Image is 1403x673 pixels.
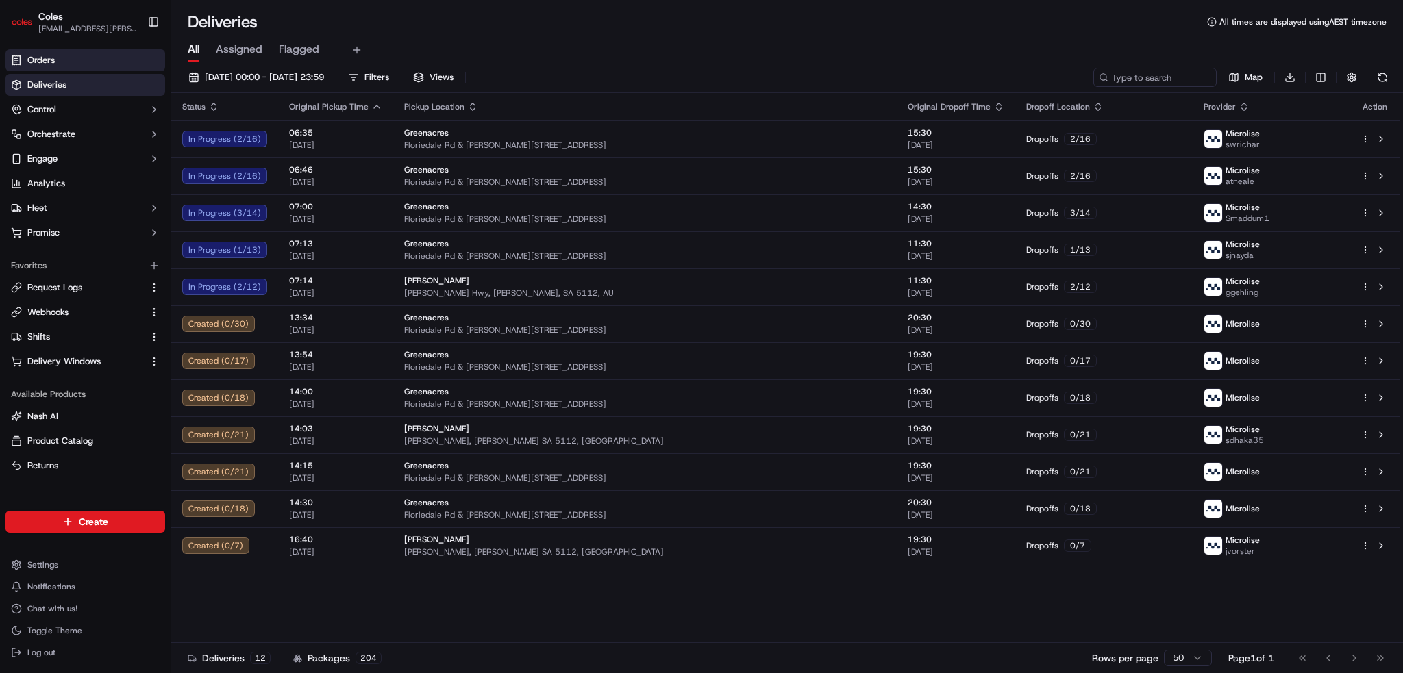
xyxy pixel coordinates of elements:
div: Action [1361,101,1389,112]
span: 19:30 [908,386,1004,397]
span: Create [79,515,108,529]
img: 1736555255976-a54dd68f-1ca7-489b-9aae-adbdc363a1c4 [14,131,38,155]
button: Engage [5,148,165,170]
span: [EMAIL_ADDRESS][PERSON_NAME][PERSON_NAME][DOMAIN_NAME] [38,23,136,34]
span: Greenacres [404,386,449,397]
span: [DATE] [289,398,382,409]
p: Rows per page [1092,651,1158,665]
span: Original Pickup Time [289,101,369,112]
span: [DATE] [908,177,1004,188]
span: Floriedale Rd & [PERSON_NAME][STREET_ADDRESS] [404,140,886,151]
span: Promise [27,227,60,239]
span: Microlise [1226,503,1260,514]
span: [DATE] [908,251,1004,262]
span: Dropoffs [1026,355,1058,366]
span: Dropoffs [1026,170,1058,181]
span: Floriedale Rd & [PERSON_NAME][STREET_ADDRESS] [404,398,886,409]
span: Notifications [27,581,75,592]
span: API Documentation [129,199,220,212]
span: [DATE] [289,361,382,372]
span: Dropoffs [1026,134,1058,144]
button: Fleet [5,197,165,219]
div: Deliveries [188,651,271,665]
span: Floriedale Rd & [PERSON_NAME][STREET_ADDRESS] [404,214,886,225]
button: Promise [5,222,165,244]
span: Delivery Windows [27,355,101,368]
span: Floriedale Rd & [PERSON_NAME][STREET_ADDRESS] [404,251,886,262]
span: [DATE] [908,472,1004,483]
button: Returns [5,455,165,477]
div: Page 1 of 1 [1228,651,1274,665]
span: [PERSON_NAME] Hwy, [PERSON_NAME], SA 5112, AU [404,288,886,299]
button: Chat with us! [5,599,165,618]
div: 3 / 14 [1064,207,1097,219]
span: Log out [27,647,55,658]
button: Webhooks [5,301,165,323]
span: Greenacres [404,164,449,175]
span: Dropoffs [1026,318,1058,329]
span: Dropoffs [1026,244,1058,255]
a: Deliveries [5,74,165,96]
a: 💻API Documentation [110,193,225,218]
a: Webhooks [11,306,143,318]
button: Control [5,99,165,120]
span: Shifts [27,331,50,343]
span: Coles [38,10,63,23]
span: Flagged [279,41,319,58]
img: Coles [11,11,33,33]
span: Assigned [216,41,262,58]
span: jvorster [1226,546,1260,557]
span: 19:30 [908,534,1004,545]
span: 14:15 [289,460,382,471]
span: 07:00 [289,201,382,212]
span: [PERSON_NAME] [404,275,469,286]
span: Pylon [136,232,166,242]
span: Microlise [1226,466,1260,477]
div: 0 / 18 [1064,503,1097,515]
div: 2 / 16 [1064,170,1097,182]
button: Shifts [5,326,165,348]
input: Type to search [1093,68,1217,87]
span: Microlise [1226,128,1260,139]
div: 0 / 21 [1064,466,1097,478]
img: microlise_logo.jpeg [1204,130,1222,148]
span: [PERSON_NAME] [404,423,469,434]
span: [DATE] [289,140,382,151]
button: Delivery Windows [5,351,165,372]
div: 📗 [14,200,25,211]
span: Microlise [1226,202,1260,213]
button: Views [407,68,460,87]
span: Greenacres [404,460,449,471]
span: 14:30 [289,497,382,508]
span: 19:30 [908,349,1004,360]
div: We're available if you need us! [47,144,173,155]
div: 0 / 21 [1064,429,1097,441]
img: microlise_logo.jpeg [1204,352,1222,370]
a: Orders [5,49,165,71]
a: Delivery Windows [11,355,143,368]
span: 11:30 [908,275,1004,286]
span: [DATE] [289,472,382,483]
span: [DATE] [289,325,382,335]
span: Settings [27,559,58,570]
span: ggehling [1226,287,1260,298]
div: 2 / 16 [1064,133,1097,145]
span: 16:40 [289,534,382,545]
span: 19:30 [908,460,1004,471]
span: Orchestrate [27,128,75,140]
span: Floriedale Rd & [PERSON_NAME][STREET_ADDRESS] [404,361,886,372]
span: Dropoffs [1026,392,1058,403]
div: Favorites [5,255,165,277]
a: Nash AI [11,410,160,422]
span: Orders [27,54,55,66]
span: Dropoffs [1026,466,1058,477]
span: Analytics [27,177,65,190]
span: [DATE] [289,435,382,446]
button: Request Logs [5,277,165,299]
span: Floriedale Rd & [PERSON_NAME][STREET_ADDRESS] [404,509,886,520]
span: Views [430,71,454,84]
button: Create [5,511,165,533]
span: 06:35 [289,127,382,138]
span: 19:30 [908,423,1004,434]
span: swrichar [1226,139,1260,150]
